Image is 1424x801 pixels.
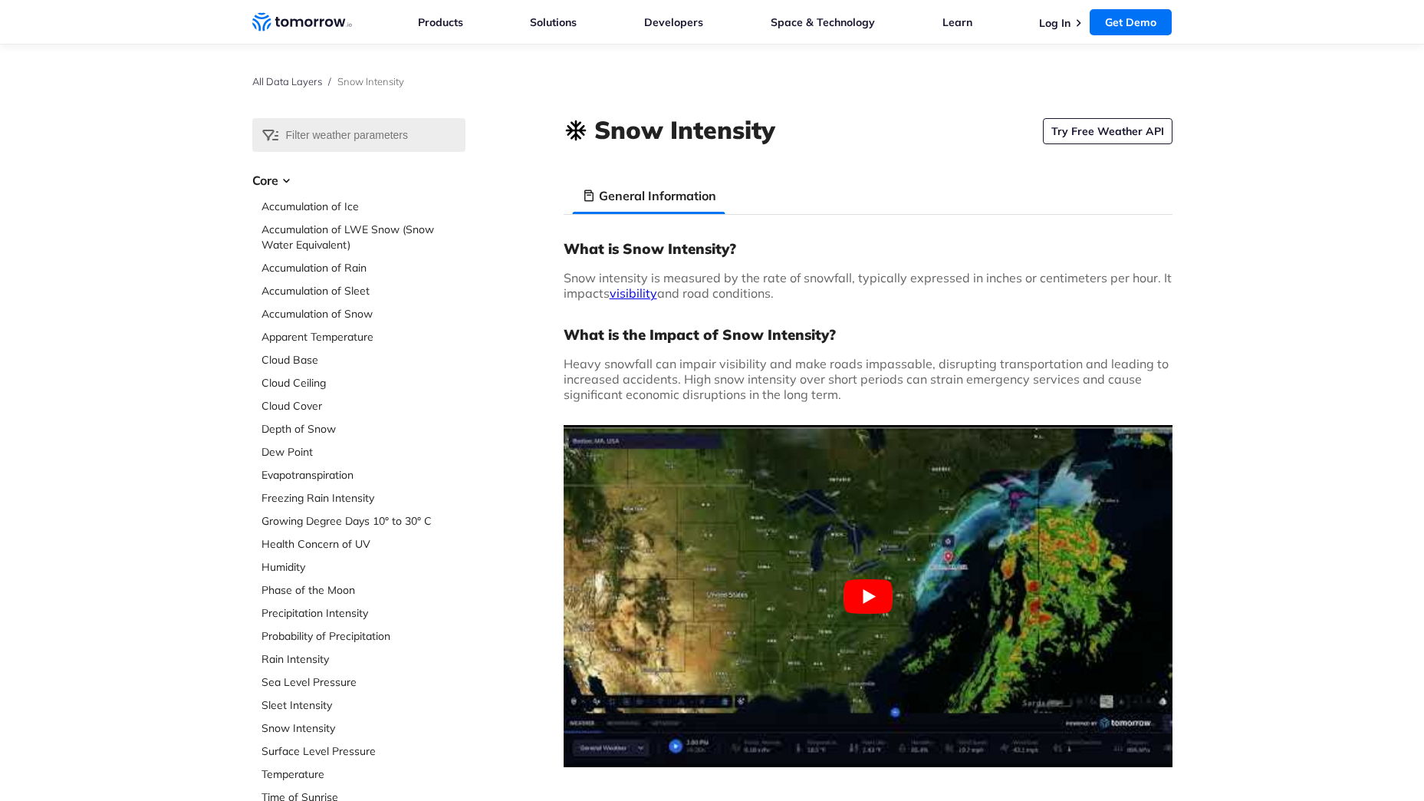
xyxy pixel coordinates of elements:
a: Accumulation of Rain [261,260,465,275]
a: Humidity [261,559,465,575]
a: Products [418,15,463,29]
a: Snow Intensity [261,720,465,736]
a: Get Demo [1090,9,1172,35]
a: Accumulation of Ice [261,199,465,214]
a: Log In [1039,16,1070,30]
a: visibility [610,285,657,301]
a: Depth of Snow [261,421,465,437]
a: Dew Point [261,444,465,460]
a: Freezing Rain Intensity [261,490,465,506]
a: Accumulation of Sleet [261,283,465,298]
a: Cloud Ceiling [261,375,465,391]
a: Try Free Weather API [1043,118,1172,144]
a: Precipitation Intensity [261,605,465,621]
a: Accumulation of Snow [261,306,465,321]
a: Space & Technology [771,15,875,29]
h3: What is Snow Intensity? [564,239,1172,258]
a: Home link [252,11,352,34]
a: Solutions [530,15,577,29]
a: Developers [644,15,703,29]
span: / [328,75,331,87]
a: All Data Layers [252,75,322,87]
h1: Snow Intensity [594,113,775,147]
a: Sea Level Pressure [261,674,465,690]
span: Snow Intensity [337,75,404,87]
a: Growing Degree Days 10° to 30° C [261,513,465,529]
a: Cloud Cover [261,398,465,414]
a: Evapotranspiration [261,467,465,483]
h3: What is the Impact of Snow Intensity? [564,325,1172,344]
button: Play Youtube video [564,425,1172,767]
span: Heavy snowfall can impair visibility and make roads impassable, disrupting transportation and lea... [564,356,1169,402]
li: General Information [573,177,725,214]
input: Filter weather parameters [252,118,465,152]
a: Learn [942,15,972,29]
a: Surface Level Pressure [261,743,465,759]
span: Snow intensity is measured by the rate of snowfall, typically expressed in inches or centimeters ... [564,270,1172,301]
a: Apparent Temperature [261,329,465,344]
a: Phase of the Moon [261,582,465,598]
a: Cloud Base [261,352,465,368]
a: Sleet Intensity [261,697,465,713]
a: Health Concern of UV [261,536,465,552]
a: Probability of Precipitation [261,628,465,644]
a: Accumulation of LWE Snow (Snow Water Equivalent) [261,222,465,252]
h3: General Information [599,186,716,205]
a: Rain Intensity [261,651,465,667]
a: Temperature [261,766,465,782]
h3: Core [252,171,465,190]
